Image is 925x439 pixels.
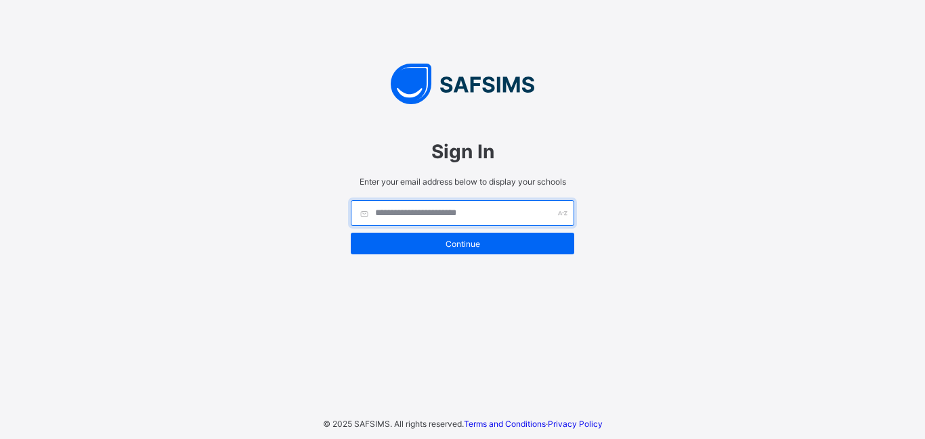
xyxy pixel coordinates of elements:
img: SAFSIMS Logo [337,64,588,104]
a: Privacy Policy [548,419,603,429]
span: Enter your email address below to display your schools [351,177,574,187]
span: © 2025 SAFSIMS. All rights reserved. [323,419,464,429]
a: Terms and Conditions [464,419,546,429]
span: Continue [361,239,564,249]
span: · [464,419,603,429]
span: Sign In [351,140,574,163]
